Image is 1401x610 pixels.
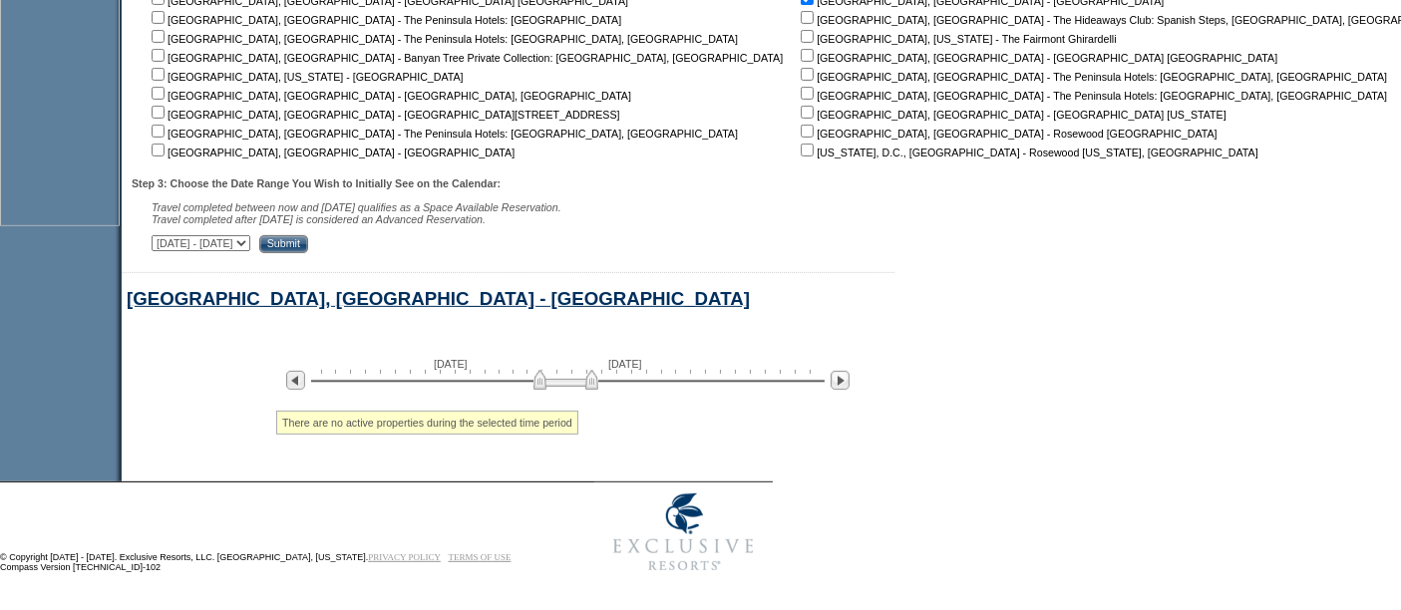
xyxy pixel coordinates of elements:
[148,71,464,83] nobr: [GEOGRAPHIC_DATA], [US_STATE] - [GEOGRAPHIC_DATA]
[797,33,1116,45] nobr: [GEOGRAPHIC_DATA], [US_STATE] - The Fairmont Ghirardelli
[148,14,621,26] nobr: [GEOGRAPHIC_DATA], [GEOGRAPHIC_DATA] - The Peninsula Hotels: [GEOGRAPHIC_DATA]
[831,371,850,390] img: Next
[148,109,620,121] nobr: [GEOGRAPHIC_DATA], [GEOGRAPHIC_DATA] - [GEOGRAPHIC_DATA][STREET_ADDRESS]
[434,358,468,370] span: [DATE]
[148,147,515,158] nobr: [GEOGRAPHIC_DATA], [GEOGRAPHIC_DATA] - [GEOGRAPHIC_DATA]
[797,147,1258,158] nobr: [US_STATE], D.C., [GEOGRAPHIC_DATA] - Rosewood [US_STATE], [GEOGRAPHIC_DATA]
[608,358,642,370] span: [DATE]
[286,371,305,390] img: Previous
[127,288,750,309] a: [GEOGRAPHIC_DATA], [GEOGRAPHIC_DATA] - [GEOGRAPHIC_DATA]
[594,482,773,582] img: Exclusive Resorts
[148,33,738,45] nobr: [GEOGRAPHIC_DATA], [GEOGRAPHIC_DATA] - The Peninsula Hotels: [GEOGRAPHIC_DATA], [GEOGRAPHIC_DATA]
[259,235,308,253] input: Submit
[797,52,1277,64] nobr: [GEOGRAPHIC_DATA], [GEOGRAPHIC_DATA] - [GEOGRAPHIC_DATA] [GEOGRAPHIC_DATA]
[152,201,561,213] span: Travel completed between now and [DATE] qualifies as a Space Available Reservation.
[148,128,738,140] nobr: [GEOGRAPHIC_DATA], [GEOGRAPHIC_DATA] - The Peninsula Hotels: [GEOGRAPHIC_DATA], [GEOGRAPHIC_DATA]
[797,128,1217,140] nobr: [GEOGRAPHIC_DATA], [GEOGRAPHIC_DATA] - Rosewood [GEOGRAPHIC_DATA]
[148,52,783,64] nobr: [GEOGRAPHIC_DATA], [GEOGRAPHIC_DATA] - Banyan Tree Private Collection: [GEOGRAPHIC_DATA], [GEOGRA...
[276,411,578,435] div: There are no active properties during the selected time period
[797,71,1387,83] nobr: [GEOGRAPHIC_DATA], [GEOGRAPHIC_DATA] - The Peninsula Hotels: [GEOGRAPHIC_DATA], [GEOGRAPHIC_DATA]
[797,109,1226,121] nobr: [GEOGRAPHIC_DATA], [GEOGRAPHIC_DATA] - [GEOGRAPHIC_DATA] [US_STATE]
[368,552,441,562] a: PRIVACY POLICY
[132,177,501,189] b: Step 3: Choose the Date Range You Wish to Initially See on the Calendar:
[797,90,1387,102] nobr: [GEOGRAPHIC_DATA], [GEOGRAPHIC_DATA] - The Peninsula Hotels: [GEOGRAPHIC_DATA], [GEOGRAPHIC_DATA]
[152,213,486,225] nobr: Travel completed after [DATE] is considered an Advanced Reservation.
[449,552,512,562] a: TERMS OF USE
[148,90,631,102] nobr: [GEOGRAPHIC_DATA], [GEOGRAPHIC_DATA] - [GEOGRAPHIC_DATA], [GEOGRAPHIC_DATA]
